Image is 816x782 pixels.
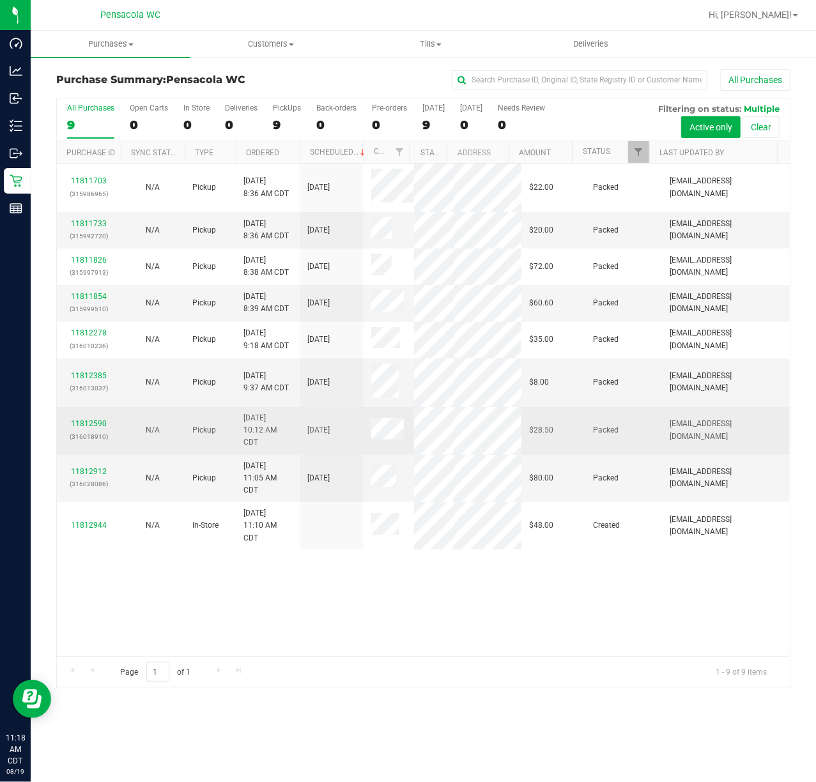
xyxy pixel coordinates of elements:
span: $22.00 [529,181,553,194]
span: Pickup [192,181,216,194]
p: (316028086) [65,478,113,490]
span: Purchases [31,38,190,50]
span: $8.00 [529,376,549,388]
button: N/A [146,424,160,436]
span: Not Applicable [146,473,160,482]
a: Amount [519,148,551,157]
div: 0 [225,118,258,132]
span: [DATE] 10:12 AM CDT [243,412,292,449]
div: 9 [273,118,301,132]
inline-svg: Inventory [10,119,22,132]
div: 0 [130,118,168,132]
button: Clear [743,116,780,138]
button: N/A [146,472,160,484]
span: Not Applicable [146,378,160,387]
span: [EMAIL_ADDRESS][DOMAIN_NAME] [670,327,782,351]
a: State Registry ID [420,148,488,157]
p: (315992720) [65,230,113,242]
span: Pickup [192,224,216,236]
a: Purchase ID [66,148,115,157]
a: Last Updated By [659,148,724,157]
div: Needs Review [498,103,545,112]
a: Customers [190,31,350,57]
div: 0 [460,118,482,132]
span: Not Applicable [146,298,160,307]
p: (315986965) [65,188,113,200]
span: [EMAIL_ADDRESS][DOMAIN_NAME] [670,418,782,442]
inline-svg: Outbound [10,147,22,160]
div: 9 [67,118,114,132]
div: 0 [498,118,545,132]
span: Packed [593,261,619,273]
div: [DATE] [460,103,482,112]
button: N/A [146,224,160,236]
div: 0 [372,118,407,132]
div: PickUps [273,103,301,112]
span: Not Applicable [146,521,160,530]
span: Tills [351,38,510,50]
a: Scheduled [310,148,368,157]
a: 11811733 [71,219,107,228]
span: [EMAIL_ADDRESS][DOMAIN_NAME] [670,175,782,199]
span: [DATE] 8:36 AM CDT [243,218,289,242]
a: Filter [628,141,649,163]
p: (316018910) [65,431,113,443]
span: [DATE] [307,297,330,309]
a: 11812278 [71,328,107,337]
a: Type [195,148,213,157]
span: Pensacola WC [166,73,245,86]
span: [EMAIL_ADDRESS][DOMAIN_NAME] [670,291,782,315]
span: $60.60 [529,297,553,309]
span: Pickup [192,261,216,273]
span: Packed [593,472,619,484]
h3: Purchase Summary: [56,74,301,86]
p: 11:18 AM CDT [6,732,25,767]
a: 11812385 [71,371,107,380]
inline-svg: Dashboard [10,37,22,50]
span: $48.00 [529,519,553,532]
div: 0 [183,118,210,132]
span: [EMAIL_ADDRESS][DOMAIN_NAME] [670,218,782,242]
span: $35.00 [529,333,553,346]
span: [DATE] 8:38 AM CDT [243,254,289,279]
th: Address [447,141,509,164]
input: 1 [146,662,169,682]
a: 11811703 [71,176,107,185]
inline-svg: Analytics [10,65,22,77]
span: $28.50 [529,424,553,436]
span: [EMAIL_ADDRESS][DOMAIN_NAME] [670,514,782,538]
span: [DATE] [307,181,330,194]
span: [DATE] 9:18 AM CDT [243,327,289,351]
button: All Purchases [720,69,790,91]
span: [DATE] [307,424,330,436]
span: [DATE] 11:10 AM CDT [243,507,292,544]
span: Page of 1 [109,662,201,682]
span: Packed [593,376,619,388]
div: Open Carts [130,103,168,112]
div: [DATE] [422,103,445,112]
button: N/A [146,376,160,388]
span: [DATE] [307,472,330,484]
div: Pre-orders [372,103,407,112]
span: $80.00 [529,472,553,484]
a: Sync Status [131,148,180,157]
a: Purchases [31,31,190,57]
div: Deliveries [225,103,258,112]
span: Customers [191,38,350,50]
button: Active only [681,116,741,138]
span: [DATE] [307,376,330,388]
a: 11812912 [71,467,107,476]
inline-svg: Reports [10,202,22,215]
span: Not Applicable [146,183,160,192]
span: Packed [593,333,619,346]
input: Search Purchase ID, Original ID, State Registry ID or Customer Name... [452,70,707,89]
button: N/A [146,297,160,309]
span: Pickup [192,472,216,484]
span: [DATE] 11:05 AM CDT [243,460,292,497]
p: (315999510) [65,303,113,315]
span: Pickup [192,333,216,346]
span: Deliveries [556,38,626,50]
p: (316013037) [65,382,113,394]
span: $72.00 [529,261,553,273]
span: [DATE] 8:39 AM CDT [243,291,289,315]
